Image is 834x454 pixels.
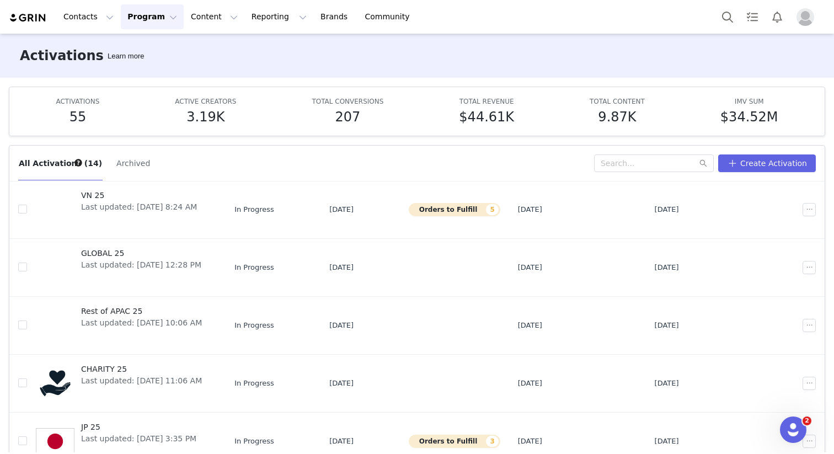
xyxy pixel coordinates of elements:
[81,201,197,213] span: Last updated: [DATE] 8:24 AM
[81,433,196,445] span: Last updated: [DATE] 3:35 PM
[81,259,201,271] span: Last updated: [DATE] 12:28 PM
[9,13,47,23] img: grin logo
[69,107,87,127] h5: 55
[81,306,202,317] span: Rest of APAC 25
[184,4,244,29] button: Content
[81,421,196,433] span: JP 25
[594,154,714,172] input: Search...
[36,188,217,232] a: VN 25Last updated: [DATE] 8:24 AM
[655,262,679,273] span: [DATE]
[518,436,542,447] span: [DATE]
[234,436,274,447] span: In Progress
[518,262,542,273] span: [DATE]
[518,378,542,389] span: [DATE]
[81,375,202,387] span: Last updated: [DATE] 11:06 AM
[234,204,274,215] span: In Progress
[329,320,354,331] span: [DATE]
[655,320,679,331] span: [DATE]
[312,98,383,105] span: TOTAL CONVERSIONS
[186,107,224,127] h5: 3.19K
[459,98,514,105] span: TOTAL REVENUE
[329,436,354,447] span: [DATE]
[715,4,740,29] button: Search
[105,51,146,62] div: Tooltip anchor
[36,303,217,348] a: Rest of APAC 25Last updated: [DATE] 10:06 AM
[459,107,514,127] h5: $44.61K
[18,154,103,172] button: All Activations (14)
[335,107,360,127] h5: 207
[655,436,679,447] span: [DATE]
[765,4,789,29] button: Notifications
[81,190,197,201] span: VN 25
[20,46,104,66] h3: Activations
[314,4,357,29] a: Brands
[175,98,236,105] span: ACTIVE CREATORS
[796,8,814,26] img: placeholder-profile.jpg
[57,4,120,29] button: Contacts
[329,262,354,273] span: [DATE]
[234,378,274,389] span: In Progress
[329,378,354,389] span: [DATE]
[740,4,764,29] a: Tasks
[81,364,202,375] span: CHARITY 25
[36,361,217,405] a: CHARITY 25Last updated: [DATE] 11:06 AM
[56,98,99,105] span: ACTIVATIONS
[720,107,778,127] h5: $34.52M
[518,320,542,331] span: [DATE]
[699,159,707,167] i: icon: search
[655,204,679,215] span: [DATE]
[590,98,645,105] span: TOTAL CONTENT
[36,245,217,290] a: GLOBAL 25Last updated: [DATE] 12:28 PM
[735,98,764,105] span: IMV SUM
[790,8,825,26] button: Profile
[655,378,679,389] span: [DATE]
[409,435,500,448] button: Orders to Fulfill3
[518,204,542,215] span: [DATE]
[81,248,201,259] span: GLOBAL 25
[245,4,313,29] button: Reporting
[718,154,816,172] button: Create Activation
[409,203,500,216] button: Orders to Fulfill5
[234,320,274,331] span: In Progress
[73,158,83,168] div: Tooltip anchor
[81,317,202,329] span: Last updated: [DATE] 10:06 AM
[358,4,421,29] a: Community
[780,416,806,443] iframe: Intercom live chat
[234,262,274,273] span: In Progress
[329,204,354,215] span: [DATE]
[116,154,151,172] button: Archived
[803,416,811,425] span: 2
[121,4,184,29] button: Program
[598,107,636,127] h5: 9.87K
